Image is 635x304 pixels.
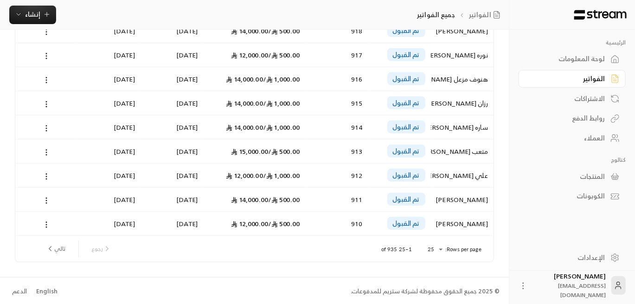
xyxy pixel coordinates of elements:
img: Logo [573,10,628,20]
div: [DATE] [146,188,198,211]
button: إنشاء [9,6,56,24]
div: [DATE] [83,212,135,235]
div: هنوف مزعل [PERSON_NAME] [436,67,488,91]
p: الرئيسية [519,39,626,46]
div: 14,000.00 [209,115,300,139]
span: 1,000.00 / [263,97,300,109]
div: © 2025 جميع الحقوق محفوظة لشركة ستريم للمدفوعات. [351,287,500,296]
span: تم القبول [393,171,420,180]
div: [DATE] [83,43,135,67]
span: 500.00 / [268,218,300,229]
div: 911 [311,188,362,211]
div: 14,000.00 [209,67,300,91]
span: تم القبول [393,122,420,132]
span: 500.00 / [268,49,300,61]
span: 500.00 / [268,25,300,37]
div: 918 [311,19,362,43]
div: [PERSON_NAME] [436,188,488,211]
div: علي [PERSON_NAME] [PERSON_NAME] [436,164,488,187]
div: [DATE] [83,164,135,187]
span: تم القبول [393,195,420,204]
span: تم القبول [393,146,420,156]
a: المنتجات [519,167,626,185]
span: 1,000.00 / [263,73,300,85]
span: إنشاء [25,8,40,20]
span: تم القبول [393,219,420,228]
nav: breadcrumb [417,10,504,19]
div: ساره [PERSON_NAME] [436,115,488,139]
div: [PERSON_NAME] [436,212,488,235]
div: رزان [PERSON_NAME] [436,91,488,115]
div: 14,000.00 [209,19,300,43]
p: 1–25 of 935 [381,246,412,253]
span: 1,000.00 / [263,170,300,181]
div: 910 [311,212,362,235]
div: [DATE] [146,67,198,91]
p: كتالوج [519,156,626,164]
div: [DATE] [146,212,198,235]
div: لوحة المعلومات [530,54,605,63]
div: الاشتراكات [530,94,605,103]
a: الفواتير [519,70,626,88]
a: الكوبونات [519,187,626,205]
span: [EMAIL_ADDRESS][DOMAIN_NAME] [558,281,606,300]
div: 12,000.00 [209,212,300,235]
p: جميع الفواتير [417,10,455,19]
div: نوره [PERSON_NAME] . [436,43,488,67]
span: تم القبول [393,98,420,108]
div: الفواتير [530,74,605,83]
div: الإعدادات [530,253,605,262]
a: الدعم [9,283,30,300]
div: العملاء [530,133,605,143]
div: متعب [PERSON_NAME] [436,139,488,163]
div: 913 [311,139,362,163]
div: 912 [311,164,362,187]
div: [PERSON_NAME] [436,19,488,43]
div: [DATE] [83,115,135,139]
div: [DATE] [146,91,198,115]
div: 917 [311,43,362,67]
a: الإعدادات [519,248,626,266]
span: 1,000.00 / [263,121,300,133]
div: [PERSON_NAME] [533,272,606,299]
div: [DATE] [83,67,135,91]
div: 14,000.00 [209,188,300,211]
a: روابط الدفع [519,109,626,127]
a: العملاء [519,129,626,147]
span: 500.00 / [268,194,300,205]
div: [DATE] [146,43,198,67]
div: [DATE] [146,19,198,43]
div: 12,000.00 [209,164,300,187]
div: 14,000.00 [209,91,300,115]
div: [DATE] [83,91,135,115]
div: 12,000.00 [209,43,300,67]
div: [DATE] [83,19,135,43]
a: الفواتير [469,10,504,19]
a: لوحة المعلومات [519,50,626,68]
span: 500.00 / [268,146,300,157]
div: 15,000.00 [209,139,300,163]
span: تم القبول [393,50,420,59]
div: [DATE] [146,164,198,187]
div: English [36,287,58,296]
p: Rows per page: [445,246,481,253]
span: تم القبول [393,26,420,35]
button: next page [42,241,69,257]
div: [DATE] [146,115,198,139]
div: 25 [423,244,445,255]
div: [DATE] [83,188,135,211]
div: روابط الدفع [530,114,605,123]
div: المنتجات [530,172,605,181]
div: [DATE] [146,139,198,163]
div: 916 [311,67,362,91]
div: [DATE] [83,139,135,163]
div: 914 [311,115,362,139]
div: الكوبونات [530,191,605,201]
span: تم القبول [393,74,420,83]
a: الاشتراكات [519,89,626,108]
div: 915 [311,91,362,115]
